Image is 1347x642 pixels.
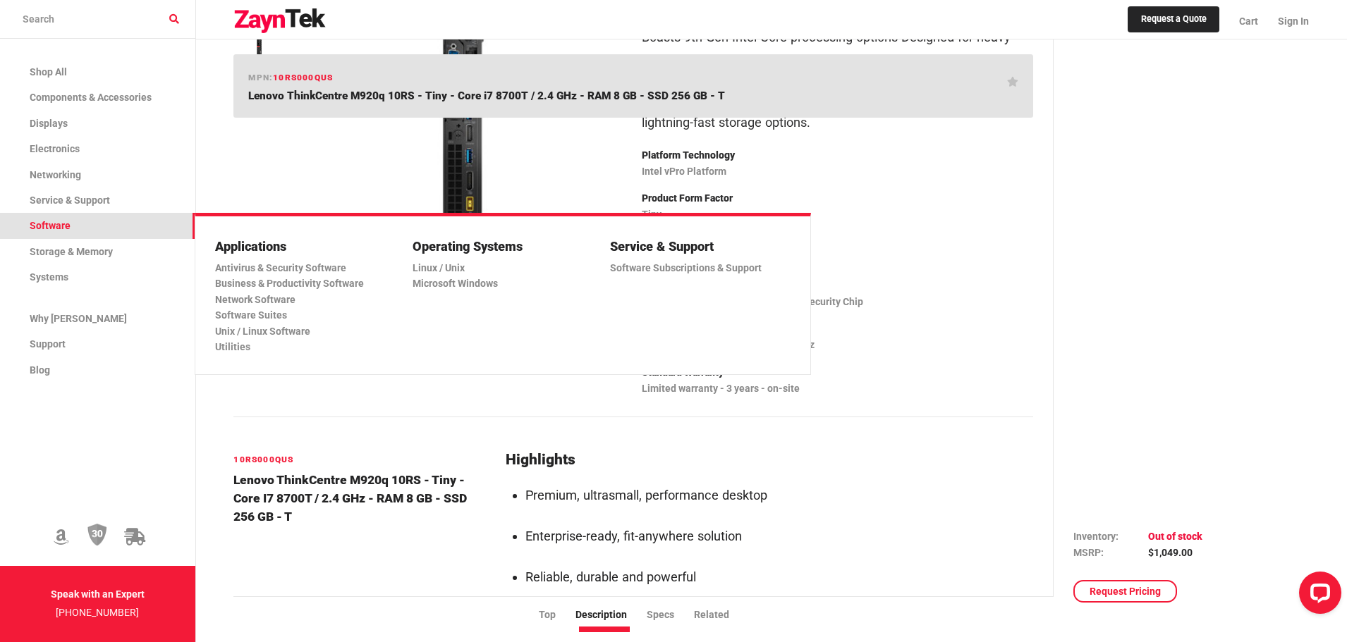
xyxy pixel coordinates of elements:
[30,169,81,180] span: Networking
[240,30,277,58] img: 10RS000QUS -- Lenovo ThinkCentre M920q 10RS - Tiny - Core i7 8700T / 2.4 GHz - RAM 8 GB - SSD 256...
[233,8,327,34] img: logo
[642,190,1033,208] p: Product Form Factor
[642,233,1033,252] p: Built-in Devices
[642,380,1033,398] p: Limited warranty - 3 years - on-site
[539,607,575,622] li: Top
[87,523,107,547] img: 30 Day Return Policy
[56,607,139,618] a: [PHONE_NUMBER]
[413,260,582,276] a: Linux / Unix
[694,607,749,622] li: Related
[215,323,384,339] a: Unix / Linux Software
[1288,566,1347,625] iframe: LiveChat chat widget
[525,522,1033,550] li: Enterprise-ready, fit-anywhere solution
[642,163,1033,181] p: Intel vPro Platform
[30,195,110,206] span: Service & Support
[525,563,1033,591] li: Reliable, durable and powerful
[215,260,384,276] a: Antivirus & Security Software
[30,143,80,154] span: Electronics
[642,336,1033,354] p: Intel Core i7 (8th Gen) 8700T / 2.4 GHz
[30,338,66,350] span: Support
[1073,545,1148,560] td: MSRP
[610,260,779,276] a: Software Subscriptions & Support
[313,15,614,240] img: 10RS000QUS -- Lenovo ThinkCentre M920q 10RS - Tiny - Core i7 8700T / 2.4 GHz - RAM 8 GB - SSD 256...
[1229,4,1268,39] a: Cart
[248,71,333,85] h6: mpn:
[642,293,1033,311] p: Trusted Platform Module (TPM 2.0) Security Chip
[30,271,68,283] span: Systems
[642,249,1033,268] p: Speaker
[610,236,779,257] a: Service & Support
[215,276,384,291] a: Business & Productivity Software
[642,147,1033,165] p: Platform Technology
[1268,4,1309,39] a: Sign In
[642,364,1033,382] p: Standard Warranty
[30,66,67,78] span: Shop All
[413,236,582,257] a: Operating Systems
[51,588,145,600] strong: Speak with an Expert
[248,89,725,102] span: Lenovo ThinkCentre M920q 10RS - Tiny - Core i7 8700T / 2.4 GHz - RAM 8 GB - SSD 256 GB - T
[1073,529,1148,544] td: Inventory
[30,246,113,257] span: Storage & Memory
[1073,580,1177,603] a: Request Pricing
[642,206,1033,224] p: Tiny
[1148,531,1202,542] span: Out of stock
[233,471,489,526] h4: Lenovo ThinkCentre M920q 10RS - Tiny - Core i7 8700T / 2.4 GHz - RAM 8 GB - SSD 256 GB - T
[30,92,152,103] span: Components & Accessories
[30,220,71,231] span: Software
[1148,545,1202,560] td: $1,049.00
[30,118,68,129] span: Displays
[413,276,582,291] a: Microsoft Windows
[215,339,384,354] a: Utilities
[30,364,50,376] span: Blog
[1239,16,1258,27] span: Cart
[642,320,1033,338] p: CPU
[215,307,384,323] a: Software Suites
[506,452,1033,469] h2: Highlights
[273,73,333,82] span: 10RS000QUS
[233,453,489,467] h6: 10RS000QUS
[30,313,127,324] span: Why [PERSON_NAME]
[575,607,647,622] li: Description
[525,481,1033,510] li: Premium, ultrasmall, performance desktop
[1128,6,1220,33] a: Request a Quote
[642,276,1033,295] p: Embedded Security
[215,236,384,257] a: Applications
[647,607,694,622] li: Specs
[215,292,384,307] a: Network Software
